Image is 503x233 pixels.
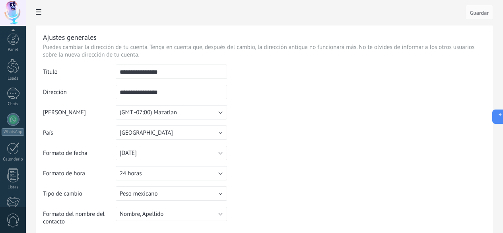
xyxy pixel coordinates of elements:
span: [GEOGRAPHIC_DATA] [120,129,173,137]
td: Tipo de cambio [43,186,116,207]
button: Guardar [466,5,493,20]
td: Formato de hora [43,166,116,186]
span: 24 horas [120,170,142,177]
div: Leads [2,76,25,81]
div: WhatsApp [2,128,24,136]
span: Guardar [470,10,489,16]
div: Panel [2,47,25,53]
button: Peso mexicano [116,186,227,201]
td: Dirección [43,85,116,105]
span: Peso mexicano [120,190,157,198]
td: Formato del nombre del contacto [43,207,116,231]
p: Puedes cambiar la dirección de tu cuenta. Tenga en cuenta que, después del cambio, la dirección a... [43,43,486,59]
td: Título [43,65,116,85]
button: [DATE] [116,146,227,160]
button: [GEOGRAPHIC_DATA] [116,125,227,140]
td: [PERSON_NAME] [43,105,116,125]
td: País [43,125,116,146]
div: Listas [2,185,25,190]
div: Ajustes generales [43,33,97,42]
button: 24 horas [116,166,227,180]
button: (GMT -07:00) Mazatlan [116,105,227,119]
span: (GMT -07:00) Mazatlan [120,109,177,116]
span: Nombre, Apellido [120,210,163,218]
span: [DATE] [120,149,137,157]
button: Nombre, Apellido [116,207,227,221]
div: Calendario [2,157,25,162]
td: Formato de fecha [43,146,116,166]
div: Chats [2,102,25,107]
